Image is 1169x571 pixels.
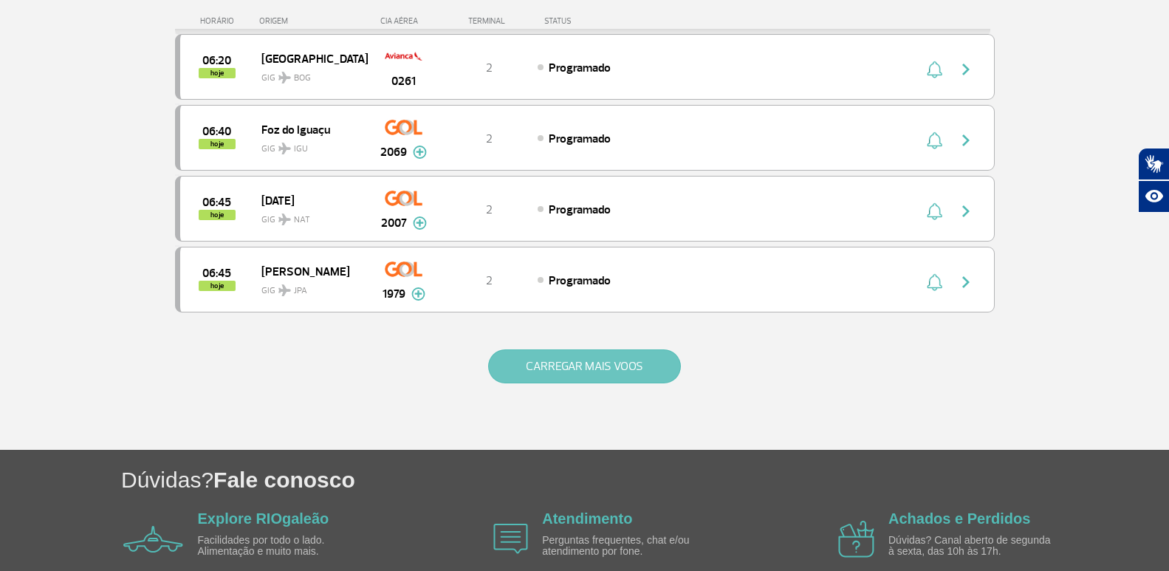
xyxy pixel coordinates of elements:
[383,285,405,303] span: 1979
[213,468,355,492] span: Fale conosco
[927,273,942,291] img: sino-painel-voo.svg
[259,16,367,26] div: ORIGEM
[261,191,356,210] span: [DATE]
[486,202,493,217] span: 2
[493,524,528,554] img: airplane icon
[278,143,291,154] img: destiny_airplane.svg
[549,61,611,75] span: Programado
[121,465,1169,495] h1: Dúvidas?
[202,126,231,137] span: 2025-09-30 06:40:00
[367,16,441,26] div: CIA AÉREA
[441,16,537,26] div: TERMINAL
[199,68,236,78] span: hoje
[261,205,356,227] span: GIG
[1138,180,1169,213] button: Abrir recursos assistivos.
[957,273,975,291] img: seta-direita-painel-voo.svg
[391,72,416,90] span: 0261
[199,210,236,220] span: hoje
[927,202,942,220] img: sino-painel-voo.svg
[294,213,310,227] span: NAT
[957,202,975,220] img: seta-direita-painel-voo.svg
[199,281,236,291] span: hoje
[261,49,356,68] span: [GEOGRAPHIC_DATA]
[957,131,975,149] img: seta-direita-painel-voo.svg
[261,134,356,156] span: GIG
[549,131,611,146] span: Programado
[381,214,407,232] span: 2007
[202,55,231,66] span: 2025-09-30 06:20:00
[957,61,975,78] img: seta-direita-painel-voo.svg
[537,16,657,26] div: STATUS
[542,510,632,527] a: Atendimento
[549,202,611,217] span: Programado
[278,284,291,296] img: destiny_airplane.svg
[380,143,407,161] span: 2069
[261,64,356,85] span: GIG
[261,120,356,139] span: Foz do Iguaçu
[294,72,311,85] span: BOG
[888,535,1058,558] p: Dúvidas? Canal aberto de segunda à sexta, das 10h às 17h.
[486,273,493,288] span: 2
[278,213,291,225] img: destiny_airplane.svg
[179,16,260,26] div: HORÁRIO
[486,61,493,75] span: 2
[549,273,611,288] span: Programado
[294,284,307,298] span: JPA
[542,535,712,558] p: Perguntas frequentes, chat e/ou atendimento por fone.
[413,216,427,230] img: mais-info-painel-voo.svg
[838,521,874,558] img: airplane icon
[202,268,231,278] span: 2025-09-30 06:45:00
[1138,148,1169,180] button: Abrir tradutor de língua de sinais.
[488,349,681,383] button: CARREGAR MAIS VOOS
[888,510,1030,527] a: Achados e Perdidos
[202,197,231,208] span: 2025-09-30 06:45:00
[927,61,942,78] img: sino-painel-voo.svg
[123,526,183,553] img: airplane icon
[413,146,427,159] img: mais-info-painel-voo.svg
[411,287,425,301] img: mais-info-painel-voo.svg
[486,131,493,146] span: 2
[199,139,236,149] span: hoje
[198,510,329,527] a: Explore RIOgaleão
[278,72,291,83] img: destiny_airplane.svg
[261,276,356,298] span: GIG
[1138,148,1169,213] div: Plugin de acessibilidade da Hand Talk.
[294,143,308,156] span: IGU
[927,131,942,149] img: sino-painel-voo.svg
[198,535,368,558] p: Facilidades por todo o lado. Alimentação e muito mais.
[261,261,356,281] span: [PERSON_NAME]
